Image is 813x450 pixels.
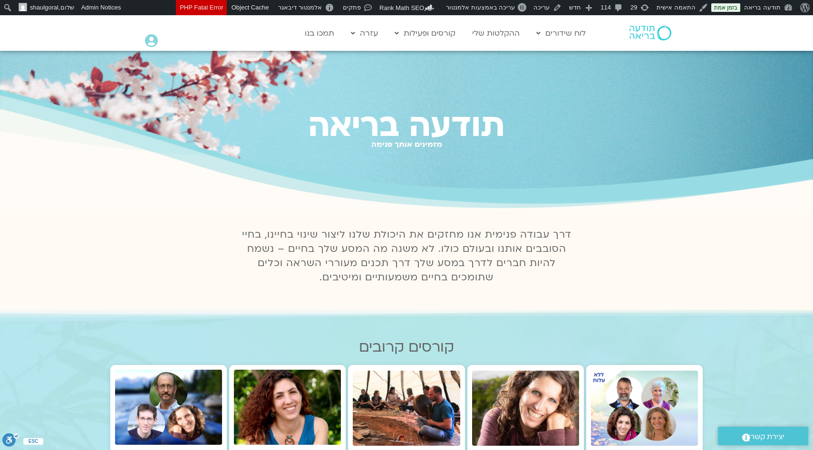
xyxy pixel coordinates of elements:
a: תמכו בנו [300,24,339,42]
p: דרך עבודה פנימית אנו מחזקים את היכולת שלנו ליצור שינוי בחיינו, בחיי הסובבים אותנו ובעולם כולו. לא... [236,228,577,285]
span: shaulgoral [30,4,58,11]
img: תודעה בריאה [629,26,671,40]
a: עזרה [346,24,383,42]
span: Rank Math SEO [379,4,424,11]
a: ההקלטות שלי [467,24,524,42]
span: יצירת קשר [750,431,784,443]
a: לוח שידורים [532,24,590,42]
a: קורסים ופעילות [390,24,460,42]
a: יצירת קשר [718,427,808,445]
a: בזמן אמת [711,3,740,12]
h2: קורסים קרובים [110,339,703,355]
span: עריכה באמצעות אלמנטור [446,4,515,11]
